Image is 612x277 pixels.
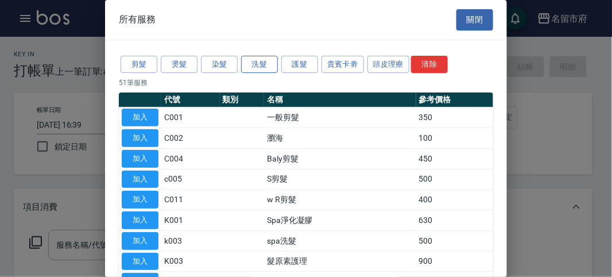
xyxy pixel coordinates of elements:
[416,169,493,190] td: 500
[416,128,493,149] td: 100
[161,210,220,231] td: K001
[241,56,278,74] button: 洗髮
[264,230,416,251] td: spa洗髮
[122,129,158,147] button: 加入
[161,251,220,272] td: K003
[264,169,416,190] td: S剪髮
[161,107,220,128] td: C001
[264,128,416,149] td: 瀏海
[416,210,493,231] td: 630
[416,251,493,272] td: 900
[161,169,220,190] td: c005
[411,56,448,74] button: 清除
[122,232,158,250] button: 加入
[122,211,158,229] button: 加入
[122,171,158,188] button: 加入
[264,107,416,128] td: 一般剪髮
[121,56,157,74] button: 剪髮
[416,93,493,107] th: 參考價格
[161,56,197,74] button: 燙髮
[322,56,364,74] button: 貴賓卡劵
[122,109,158,126] button: 加入
[161,190,220,210] td: C011
[122,191,158,209] button: 加入
[281,56,318,74] button: 護髮
[122,150,158,168] button: 加入
[416,107,493,128] td: 350
[220,93,264,107] th: 類別
[161,128,220,149] td: C002
[367,56,410,74] button: 頭皮理療
[119,14,156,25] span: 所有服務
[119,78,493,88] p: 51 筆服務
[161,230,220,251] td: k003
[122,253,158,271] button: 加入
[264,93,416,107] th: 名稱
[264,210,416,231] td: Spa淨化凝膠
[416,230,493,251] td: 500
[264,251,416,272] td: 髮原素護理
[456,9,493,30] button: 關閉
[201,56,238,74] button: 染髮
[416,190,493,210] td: 400
[416,148,493,169] td: 450
[161,148,220,169] td: C004
[264,148,416,169] td: Baly剪髮
[161,93,220,107] th: 代號
[264,190,416,210] td: w R剪髮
